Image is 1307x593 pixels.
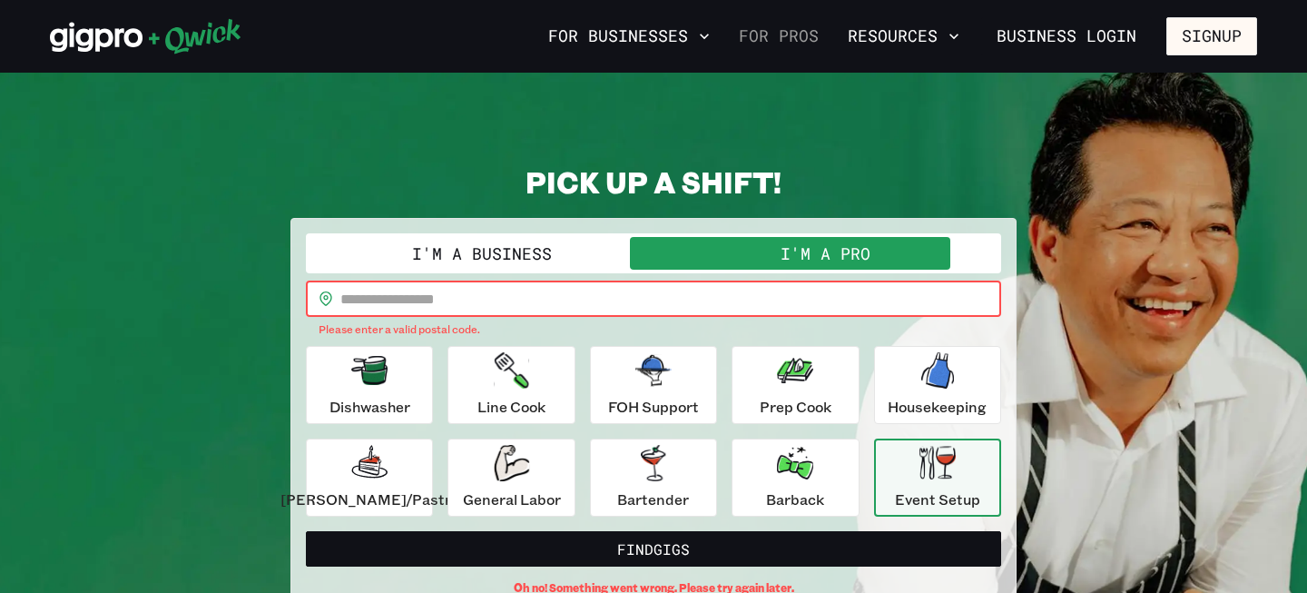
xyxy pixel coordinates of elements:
[874,439,1001,517] button: Event Setup
[608,396,699,418] p: FOH Support
[541,21,717,52] button: For Businesses
[981,17,1152,55] a: Business Login
[760,396,831,418] p: Prep Cook
[590,439,717,517] button: Bartender
[477,396,545,418] p: Line Cook
[306,346,433,424] button: Dishwasher
[840,21,967,52] button: Resources
[653,237,997,270] button: I'm a Pro
[447,346,575,424] button: Line Cook
[447,439,575,517] button: General Labor
[463,489,561,510] p: General Labor
[306,439,433,517] button: [PERSON_NAME]/Pastry
[732,21,826,52] a: For Pros
[310,237,653,270] button: I'm a Business
[617,489,689,510] p: Bartender
[732,439,859,517] button: Barback
[874,346,1001,424] button: Housekeeping
[732,346,859,424] button: Prep Cook
[319,321,988,339] p: Please enter a valid postal code.
[1166,17,1257,55] button: Signup
[590,346,717,424] button: FOH Support
[888,396,987,418] p: Housekeeping
[329,396,410,418] p: Dishwasher
[766,489,824,510] p: Barback
[290,163,1017,200] h2: PICK UP A SHIFT!
[280,489,458,510] p: [PERSON_NAME]/Pastry
[306,531,1001,568] button: FindGigs
[895,489,980,510] p: Event Setup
